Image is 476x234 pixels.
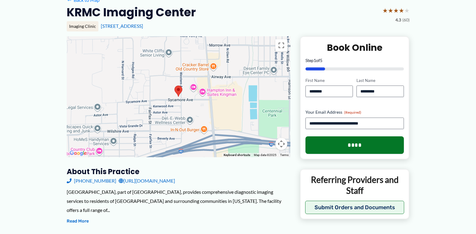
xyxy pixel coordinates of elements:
span: ★ [382,5,388,16]
span: (Required) [344,110,361,115]
button: Read More [67,218,89,225]
a: Terms (opens in new tab) [280,153,289,157]
a: [STREET_ADDRESS] [101,23,143,29]
h3: About this practice [67,167,290,176]
span: (60) [402,16,410,24]
label: Last Name [356,78,404,83]
span: Map data ©2025 [254,153,276,157]
span: 5 [320,58,322,63]
p: Referring Providers and Staff [305,174,404,196]
label: First Name [305,78,353,83]
h2: Book Online [305,42,404,54]
span: 1 [314,58,316,63]
span: ★ [404,5,410,16]
button: Toggle fullscreen view [275,39,287,51]
span: 4.3 [395,16,401,24]
span: ★ [399,5,404,16]
button: Keyboard shortcuts [224,153,250,157]
button: Map camera controls [275,138,287,150]
span: ★ [393,5,399,16]
span: ★ [388,5,393,16]
p: Step of [305,58,404,63]
div: [GEOGRAPHIC_DATA], part of [GEOGRAPHIC_DATA], provides comprehensive diagnostic imaging services ... [67,187,290,214]
label: Your Email Address [305,109,404,115]
a: [PHONE_NUMBER] [67,176,116,185]
h2: KRMC Imaging Center [67,5,196,20]
button: Submit Orders and Documents [305,201,404,214]
img: Google [68,149,88,157]
a: Open this area in Google Maps (opens a new window) [68,149,88,157]
div: Imaging Clinic [67,21,98,31]
a: [URL][DOMAIN_NAME] [119,176,175,185]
